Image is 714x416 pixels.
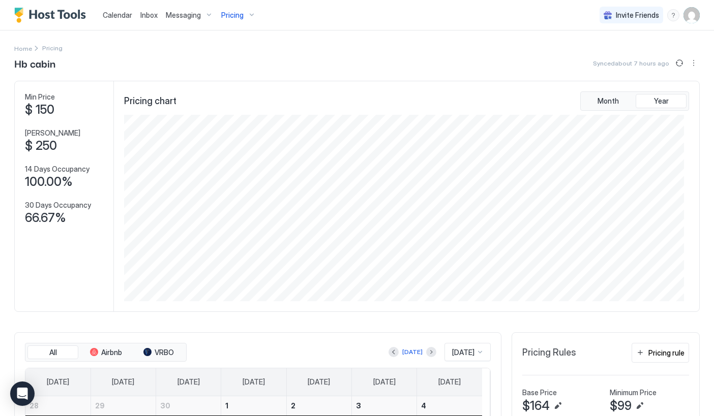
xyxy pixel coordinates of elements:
span: Hb cabin [14,55,55,71]
span: $99 [610,398,632,413]
a: Monday [102,368,144,396]
span: $ 150 [25,102,54,117]
span: Calendar [103,11,132,19]
span: Synced about 7 hours ago [593,59,669,67]
div: Breadcrumb [14,43,32,53]
span: 28 [29,401,39,410]
span: 30 Days Occupancy [25,201,91,210]
span: 66.67% [25,210,66,226]
span: [DATE] [177,377,200,387]
a: Host Tools Logo [14,8,91,23]
span: [DATE] [438,377,461,387]
button: Sync prices [673,57,686,69]
a: September 28, 2025 [25,396,91,415]
span: Pricing Rules [522,347,576,359]
div: [DATE] [402,347,423,357]
span: Pricing [221,11,244,20]
span: All [49,348,57,357]
span: Airbnb [101,348,122,357]
button: Next month [426,347,436,357]
button: Month [583,94,634,108]
span: Messaging [166,11,201,20]
div: Open Intercom Messenger [10,381,35,406]
a: October 4, 2025 [417,396,482,415]
span: Minimum Price [610,388,657,397]
a: Friday [363,368,406,396]
span: 2 [291,401,295,410]
a: Calendar [103,10,132,20]
span: VRBO [155,348,174,357]
a: Saturday [428,368,471,396]
span: 30 [160,401,170,410]
span: [DATE] [308,377,330,387]
button: More options [688,57,700,69]
a: Thursday [297,368,340,396]
div: Pricing rule [648,347,685,358]
span: 14 Days Occupancy [25,165,90,174]
span: [DATE] [243,377,265,387]
span: Min Price [25,92,55,102]
a: Sunday [37,368,79,396]
span: Pricing chart [124,95,176,107]
div: menu [667,9,679,21]
span: 3 [356,401,361,410]
div: menu [688,57,700,69]
a: October 2, 2025 [287,396,351,415]
a: Wednesday [232,368,275,396]
span: Breadcrumb [42,44,63,52]
a: September 29, 2025 [91,396,156,415]
span: [DATE] [47,377,69,387]
span: 4 [421,401,426,410]
span: 1 [225,401,228,410]
a: Inbox [140,10,158,20]
a: Home [14,43,32,53]
a: Tuesday [167,368,210,396]
span: 100.00% [25,174,73,189]
button: Edit [552,400,564,412]
span: $164 [522,398,550,413]
span: [DATE] [373,377,396,387]
span: Home [14,45,32,52]
button: Previous month [389,347,399,357]
a: October 1, 2025 [221,396,286,415]
span: Invite Friends [616,11,659,20]
button: Year [636,94,687,108]
button: [DATE] [401,346,424,358]
a: September 30, 2025 [156,396,221,415]
span: Month [598,97,619,106]
span: 29 [95,401,105,410]
div: tab-group [580,91,689,111]
span: [DATE] [452,348,474,357]
span: Inbox [140,11,158,19]
span: Base Price [522,388,557,397]
span: $ 250 [25,138,57,153]
div: User profile [683,7,700,23]
button: Airbnb [80,345,131,360]
button: Pricing rule [632,343,689,363]
span: Year [654,97,669,106]
a: October 3, 2025 [352,396,416,415]
span: [DATE] [112,377,134,387]
button: Edit [634,400,646,412]
button: All [27,345,78,360]
div: tab-group [25,343,187,362]
span: [PERSON_NAME] [25,129,80,138]
button: VRBO [133,345,184,360]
